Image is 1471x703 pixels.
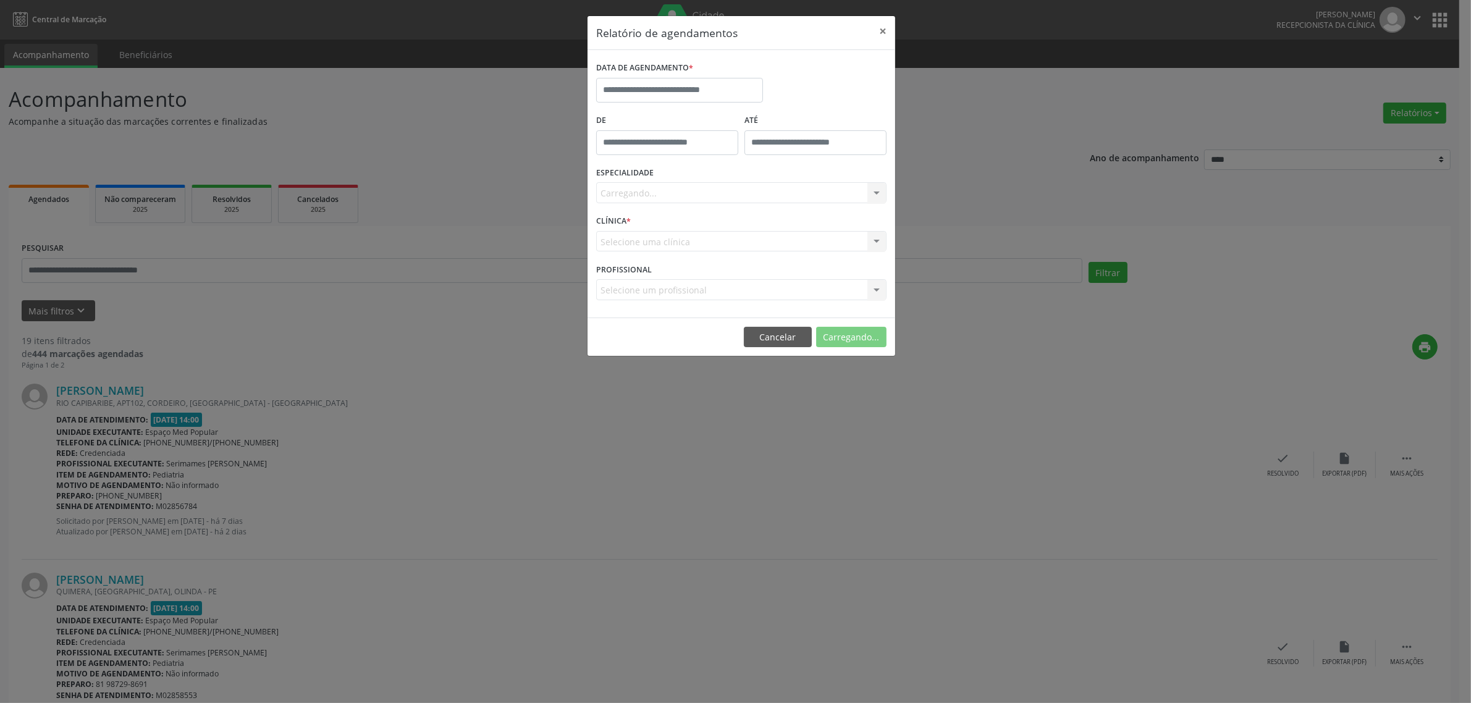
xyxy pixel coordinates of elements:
label: PROFISSIONAL [596,260,652,279]
label: De [596,111,738,130]
label: DATA DE AGENDAMENTO [596,59,693,78]
button: Cancelar [744,327,812,348]
h5: Relatório de agendamentos [596,25,738,41]
button: Close [870,16,895,46]
label: CLÍNICA [596,212,631,231]
label: ATÉ [744,111,887,130]
label: ESPECIALIDADE [596,164,654,183]
button: Carregando... [816,327,887,348]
